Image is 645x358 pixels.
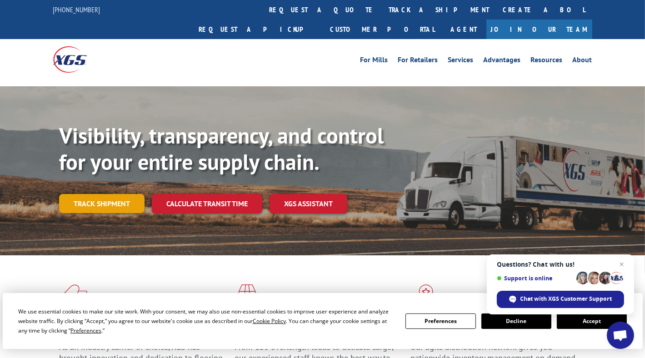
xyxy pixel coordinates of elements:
a: Request a pickup [192,20,324,39]
span: Preferences [70,327,101,334]
a: Open chat [607,322,634,349]
span: Chat with XGS Customer Support [520,295,612,303]
a: XGS ASSISTANT [270,194,347,214]
a: [PHONE_NUMBER] [53,5,100,14]
button: Decline [481,313,551,329]
div: We use essential cookies to make our site work. With your consent, we may also use non-essential ... [18,307,395,335]
a: Calculate transit time [152,194,262,214]
img: xgs-icon-total-supply-chain-intelligence-red [59,284,87,308]
img: xgs-icon-focused-on-flooring-red [235,284,256,308]
button: Preferences [405,313,475,329]
img: xgs-icon-flagship-distribution-model-red [410,284,442,308]
div: Cookie Consent Prompt [3,293,643,349]
a: About [573,56,592,66]
a: Services [448,56,474,66]
a: Resources [531,56,563,66]
span: Cookie Policy [253,317,286,325]
span: Questions? Chat with us! [497,261,624,268]
b: Visibility, transparency, and control for your entire supply chain. [59,121,384,176]
button: Accept [557,313,627,329]
a: Customer Portal [324,20,442,39]
a: For Mills [360,56,388,66]
a: For Retailers [398,56,438,66]
a: Advantages [484,56,521,66]
a: Join Our Team [486,20,592,39]
a: Track shipment [59,194,145,213]
a: Agent [442,20,486,39]
span: Support is online [497,275,573,282]
span: Chat with XGS Customer Support [497,291,624,308]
